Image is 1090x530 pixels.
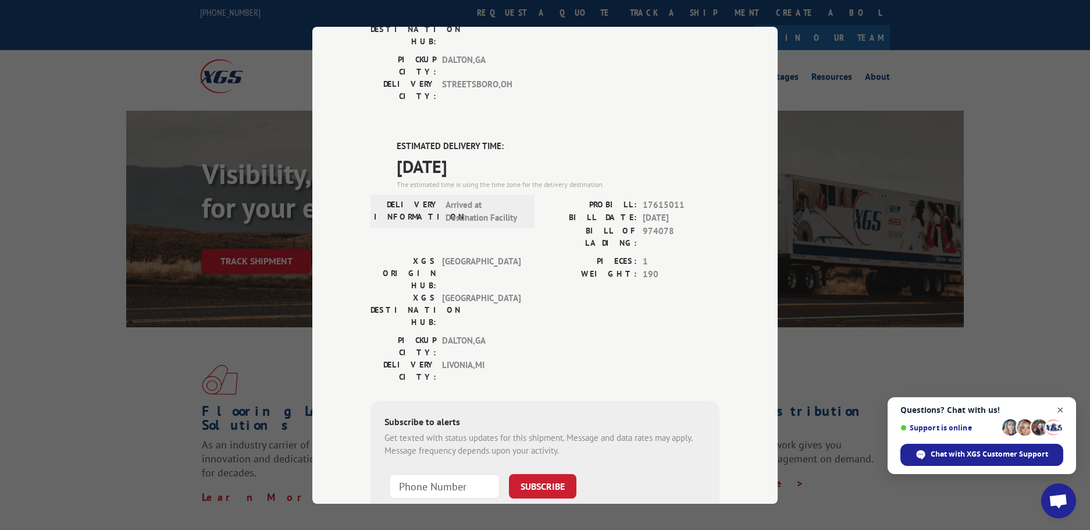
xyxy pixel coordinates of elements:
[545,255,637,268] label: PIECES:
[442,54,521,78] span: DALTON , GA
[643,198,719,211] span: 17615011
[442,291,521,328] span: [GEOGRAPHIC_DATA]
[442,11,521,48] span: [GEOGRAPHIC_DATA]
[509,474,576,498] button: SUBSCRIBE
[384,414,706,431] div: Subscribe to alerts
[643,211,719,225] span: [DATE]
[384,431,706,457] div: Get texted with status updates for this shipment. Message and data rates may apply. Message frequ...
[442,255,521,291] span: [GEOGRAPHIC_DATA]
[446,198,524,224] span: Arrived at Destination Facility
[1041,483,1076,518] div: Open chat
[397,140,719,153] label: ESTIMATED DELIVERY TIME:
[442,358,521,383] span: LIVONIA , MI
[371,11,436,48] label: XGS DESTINATION HUB:
[643,224,719,249] span: 974078
[371,54,436,78] label: PICKUP CITY:
[900,405,1063,415] span: Questions? Chat with us!
[545,198,637,211] label: PROBILL:
[371,255,436,291] label: XGS ORIGIN HUB:
[371,334,436,358] label: PICKUP CITY:
[643,255,719,268] span: 1
[442,334,521,358] span: DALTON , GA
[643,268,719,281] span: 190
[900,444,1063,466] div: Chat with XGS Customer Support
[1053,403,1068,418] span: Close chat
[371,358,436,383] label: DELIVERY CITY:
[389,474,500,498] input: Phone Number
[931,449,1048,460] span: Chat with XGS Customer Support
[397,153,719,179] span: [DATE]
[545,268,637,281] label: WEIGHT:
[545,211,637,225] label: BILL DATE:
[442,78,521,103] span: STREETSBORO , OH
[397,179,719,189] div: The estimated time is using the time zone for the delivery destination.
[371,78,436,103] label: DELIVERY CITY:
[371,291,436,328] label: XGS DESTINATION HUB:
[900,423,998,432] span: Support is online
[545,224,637,249] label: BILL OF LADING:
[374,198,440,224] label: DELIVERY INFORMATION:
